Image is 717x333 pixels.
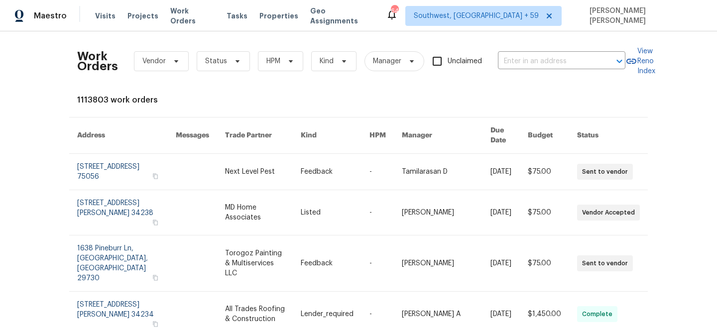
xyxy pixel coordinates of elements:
th: Messages [168,117,217,154]
input: Enter in an address [498,54,597,69]
button: Copy Address [151,218,160,227]
th: Status [569,117,648,154]
div: 1113803 work orders [77,95,640,105]
td: - [361,154,394,190]
span: Maestro [34,11,67,21]
td: - [361,190,394,235]
td: Feedback [293,154,361,190]
td: Tamilarasan D [394,154,482,190]
th: Trade Partner [217,117,293,154]
h2: Work Orders [77,51,118,71]
span: Manager [373,56,401,66]
span: Southwest, [GEOGRAPHIC_DATA] + 59 [414,11,539,21]
div: 649 [391,6,398,16]
span: Geo Assignments [310,6,374,26]
th: Address [69,117,168,154]
td: MD Home Associates [217,190,293,235]
button: Open [612,54,626,68]
a: View Reno Index [625,46,655,76]
span: Unclaimed [448,56,482,67]
td: Listed [293,190,361,235]
td: Torogoz Painting & Multiservices LLC [217,235,293,292]
span: Vendor [142,56,166,66]
td: [PERSON_NAME] [394,190,482,235]
th: HPM [361,117,394,154]
span: Kind [320,56,334,66]
th: Manager [394,117,482,154]
button: Copy Address [151,273,160,282]
span: HPM [266,56,280,66]
button: Copy Address [151,172,160,181]
th: Due Date [482,117,520,154]
span: [PERSON_NAME] [PERSON_NAME] [586,6,702,26]
button: Copy Address [151,320,160,329]
td: - [361,235,394,292]
span: Visits [95,11,116,21]
td: [PERSON_NAME] [394,235,482,292]
th: Kind [293,117,361,154]
th: Budget [520,117,569,154]
span: Properties [259,11,298,21]
span: Tasks [227,12,247,19]
td: Feedback [293,235,361,292]
span: Projects [127,11,158,21]
span: Work Orders [170,6,215,26]
td: Next Level Pest [217,154,293,190]
span: Status [205,56,227,66]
